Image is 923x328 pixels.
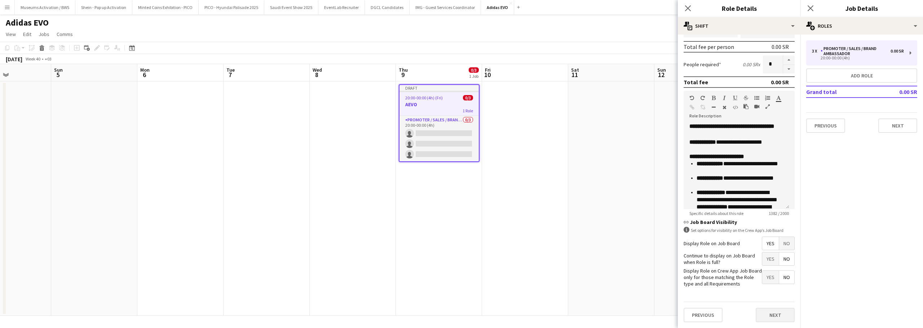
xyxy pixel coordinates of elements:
[410,0,481,14] button: IMG - Guest Services Coordinator
[199,0,264,14] button: PICO - Hyundai Palisade 2025
[399,101,479,108] h3: AEVO
[800,4,923,13] h3: Job Details
[763,211,795,216] span: 1382 / 2000
[684,219,795,225] h3: Job Board Visibility
[54,30,76,39] a: Comms
[684,227,795,234] div: Set options for visibility on the Crew App’s Job Board
[812,56,904,60] div: 20:00-00:00 (4h)
[481,0,514,14] button: Adidas EVO
[312,71,322,79] span: 8
[313,67,322,73] span: Wed
[754,95,759,101] button: Unordered List
[765,104,770,109] button: Fullscreen
[318,0,365,14] button: EventLab Recruiter
[762,252,779,265] span: Yes
[264,0,318,14] button: Saudi Event Show 2025
[24,56,42,62] span: Week 40
[684,240,740,247] label: Display Role on Job Board
[743,95,748,101] button: Strikethrough
[806,86,876,98] td: Grand total
[733,104,738,110] button: HTML Code
[405,95,443,100] span: 20:00-00:00 (4h) (Fri)
[6,31,16,37] span: View
[23,31,31,37] span: Edit
[53,71,63,79] span: 5
[776,95,781,101] button: Text Color
[484,71,491,79] span: 10
[722,104,727,110] button: Clear Formatting
[806,68,917,83] button: Add role
[132,0,199,14] button: Minted Coins Exhibition - PICO
[711,104,716,110] button: Horizontal Line
[365,0,410,14] button: DGCL Candidates
[469,73,478,79] div: 1 Job
[75,0,132,14] button: Shein - Pop up Activation
[684,61,721,68] label: People required
[225,71,235,79] span: 7
[684,308,723,322] button: Previous
[570,71,579,79] span: 11
[722,95,727,101] button: Italic
[36,30,52,39] a: Jobs
[733,95,738,101] button: Underline
[485,67,491,73] span: Fri
[800,17,923,35] div: Roles
[398,71,408,79] span: 9
[756,308,795,322] button: Next
[463,95,473,100] span: 0/3
[771,78,789,86] div: 0.00 SR
[876,86,917,98] td: 0.00 SR
[754,104,759,109] button: Insert video
[657,67,666,73] span: Sun
[226,67,235,73] span: Tue
[772,43,789,50] div: 0.00 SR
[711,95,716,101] button: Bold
[783,65,795,74] button: Decrease
[700,95,705,101] button: Redo
[891,49,904,54] div: 0.00 SR
[678,4,800,13] h3: Role Details
[57,31,73,37] span: Comms
[765,95,770,101] button: Ordered List
[684,78,708,86] div: Total fee
[762,237,779,250] span: Yes
[571,67,579,73] span: Sat
[806,118,845,133] button: Previous
[45,56,52,62] div: +03
[684,211,749,216] span: Specific details about this role
[684,268,762,287] label: Display Role on Crew App Job Board only for those matching the Role type and all Requirements
[399,116,479,161] app-card-role: Promoter / Sales / Brand Ambassador0/320:00-00:00 (4h)
[399,85,479,91] div: Draft
[3,30,19,39] a: View
[39,31,49,37] span: Jobs
[684,43,734,50] div: Total fee per person
[399,67,408,73] span: Thu
[140,67,150,73] span: Mon
[463,108,473,113] span: 1 Role
[139,71,150,79] span: 6
[812,49,821,54] div: 3 x
[399,84,480,162] app-job-card: Draft20:00-00:00 (4h) (Fri)0/3AEVO1 RolePromoter / Sales / Brand Ambassador0/320:00-00:00 (4h)
[15,0,75,14] button: Museums Activation / BWS
[6,17,49,28] h1: Adidas EVO
[678,17,800,35] div: Shift
[821,46,891,56] div: Promoter / Sales / Brand Ambassador
[469,67,479,73] span: 0/3
[762,271,779,284] span: Yes
[689,95,694,101] button: Undo
[54,67,63,73] span: Sun
[743,104,748,109] button: Paste as plain text
[6,55,22,63] div: [DATE]
[779,237,794,250] span: No
[878,118,917,133] button: Next
[783,55,795,65] button: Increase
[656,71,666,79] span: 12
[779,252,794,265] span: No
[20,30,34,39] a: Edit
[684,252,762,265] label: Continue to display on Job Board when Role is full?
[779,271,794,284] span: No
[743,61,760,68] div: 0.00 SR x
